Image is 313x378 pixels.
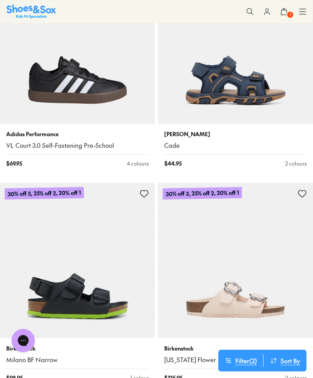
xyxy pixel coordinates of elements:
[6,344,149,352] p: Birkenstock
[286,11,294,19] span: 1
[5,187,84,200] p: 30% off 3, 25% off 2, 20% off 1
[158,183,313,338] a: 30% off 3, 25% off 2, 20% off 1
[8,326,39,355] iframe: Gorgias live chat messenger
[6,141,149,150] a: VL Court 3.0 Self-Fastening Pre-School
[127,159,149,168] div: 4 colours
[281,356,300,365] span: Sort By
[6,356,149,364] a: Milano BF Narrow
[164,356,307,364] a: [US_STATE] Flower Buckle
[164,130,307,138] p: [PERSON_NAME]
[7,5,56,18] img: SNS_Logo_Responsive.svg
[218,354,263,367] button: Filter(2)
[164,159,182,168] span: $ 44.95
[164,344,307,352] p: Birkenstock
[164,141,307,150] a: Cade
[163,187,242,200] p: 30% off 3, 25% off 2, 20% off 1
[7,5,56,18] a: Shoes & Sox
[6,159,22,168] span: $ 69.95
[285,159,307,168] div: 2 colours
[6,130,149,138] p: Adidas Performance
[276,3,293,20] button: 1
[264,354,306,367] button: Sort By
